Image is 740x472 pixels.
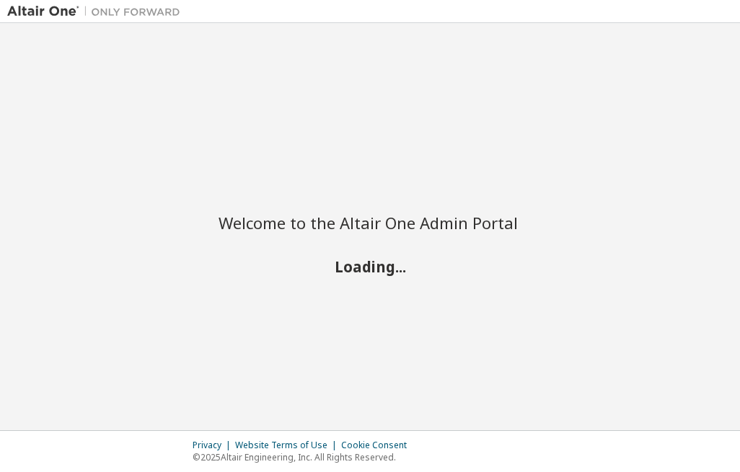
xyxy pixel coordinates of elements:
[193,451,415,463] p: © 2025 Altair Engineering, Inc. All Rights Reserved.
[219,257,521,275] h2: Loading...
[193,440,235,451] div: Privacy
[341,440,415,451] div: Cookie Consent
[219,213,521,233] h2: Welcome to the Altair One Admin Portal
[235,440,341,451] div: Website Terms of Use
[7,4,188,19] img: Altair One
